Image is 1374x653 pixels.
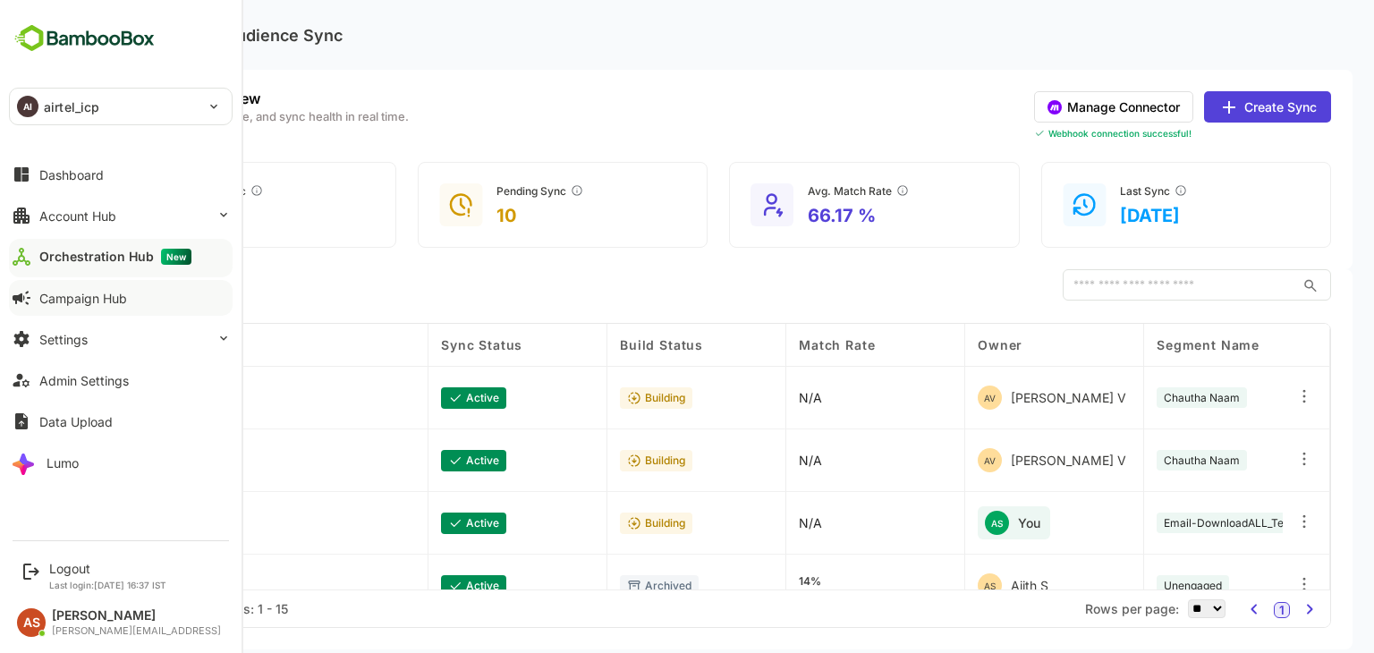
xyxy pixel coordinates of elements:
[122,183,201,198] div: Active Sync
[17,608,46,637] div: AS
[56,465,175,479] p: Audience ID: 40747288
[915,573,939,598] div: AS
[378,337,460,352] span: Sync Status
[56,528,174,541] p: Audience ID: 41784037
[9,321,233,357] button: Settings
[49,580,166,590] p: Last login: [DATE] 16:37 IST
[9,157,233,192] button: Dashboard
[1057,205,1125,226] p: [DATE]
[56,380,175,395] p: MyOrch-Testing
[122,205,201,226] p: 14
[1101,516,1230,530] span: Email-DownloadALL_Test
[915,448,939,472] div: AV
[434,205,522,226] p: 10
[39,249,191,265] div: Orchestration Hub
[161,249,191,265] span: New
[833,183,847,198] button: Average percentage of contacts/companies LinkedIn successfully matched.
[9,445,233,480] button: Lumo
[9,362,233,398] button: Admin Settings
[736,337,812,352] span: Match Rate
[915,386,939,410] div: AV
[434,183,522,198] div: Pending Sync
[43,111,346,123] p: Track delivery, match-rate, and sync health in real time.
[9,403,233,439] button: Data Upload
[1111,183,1125,198] button: Time since the most recent batch update.
[971,128,1268,139] div: Webhook connection successful!
[52,625,221,637] div: [PERSON_NAME][EMAIL_ADDRESS]
[403,516,437,530] p: active
[1101,391,1177,404] span: Chautha Naam
[9,21,160,55] img: BambooboxFullLogoMark.5f36c76dfaba33ec1ec1367b70bb1252.svg
[52,608,221,623] div: [PERSON_NAME]
[56,505,174,521] p: linkedin_13
[39,332,88,347] div: Settings
[403,454,437,467] p: active
[745,183,847,198] div: Avg. Match Rate
[56,443,175,458] p: Testing_Again
[582,391,623,404] p: building
[47,455,79,471] div: Lumo
[922,511,946,535] div: AS
[736,453,759,468] p: N/A
[915,506,988,539] div: You
[557,337,640,352] span: Build Status
[1094,337,1197,352] span: Segment Name
[736,515,759,530] p: N/A
[56,337,87,352] span: Title
[507,183,522,198] button: Audiences still in ‘Building’ or ‘Updating’ for more than 24 hours.
[915,448,1064,472] div: Akshat V
[91,26,280,45] p: LinkedIn Audience Sync
[915,337,960,352] span: Owner
[9,198,233,233] button: Account Hub
[39,373,129,388] div: Admin Settings
[54,601,225,616] div: Total Rows: 24 | Rows: 1 - 15
[9,280,233,316] button: Campaign Hub
[39,414,113,429] div: Data Upload
[1101,454,1177,467] span: Chautha Naam
[44,98,99,116] p: airtel_icp
[403,391,437,404] p: active
[39,167,104,182] div: Dashboard
[56,403,175,416] p: Audience ID: 40581604
[582,579,629,592] p: archived
[39,291,127,306] div: Campaign Hub
[403,579,437,592] p: active
[1022,601,1116,616] span: Rows per page:
[10,89,232,124] div: AIairtel_icp
[43,91,346,106] p: Performance Overview
[736,576,889,596] div: 14%
[915,386,1064,410] div: Akshat V
[21,21,48,48] button: back
[1057,183,1125,198] div: Last Sync
[17,96,38,117] div: AI
[736,390,759,405] p: N/A
[187,183,201,198] button: Audiences in ‘Ready’ status and actively receiving ad delivery.
[49,561,166,576] div: Logout
[745,205,847,226] p: 66.17 %
[9,239,233,275] button: Orchestration HubNew
[582,454,623,467] p: building
[56,568,171,583] p: Test Segment
[39,208,116,224] div: Account Hub
[971,91,1131,123] button: Manage Connector
[1101,579,1159,592] span: Unengaged
[915,573,986,598] div: Ajith S
[1211,602,1227,618] button: 1
[582,516,623,530] p: building
[1141,91,1268,123] button: Create Sync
